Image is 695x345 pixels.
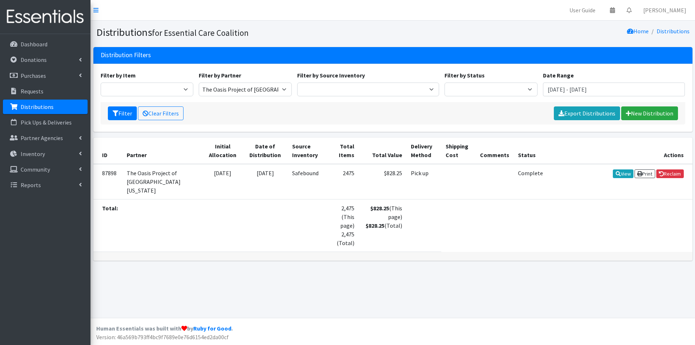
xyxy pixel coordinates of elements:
th: Initial Allocation [203,138,243,164]
td: $828.25 [359,164,406,199]
td: The Oasis Project of [GEOGRAPHIC_DATA][US_STATE] [122,164,203,199]
td: 2475 [327,164,359,199]
a: Inventory [3,147,88,161]
p: Requests [21,88,43,95]
a: Distributions [3,100,88,114]
a: Dashboard [3,37,88,51]
th: ID [93,138,122,164]
p: Dashboard [21,41,47,48]
a: Purchases [3,68,88,83]
a: Ruby for Good [193,325,231,332]
p: Purchases [21,72,46,79]
a: Partner Agencies [3,131,88,145]
th: Partner [122,138,203,164]
a: Print [635,169,655,178]
th: Total Items [327,138,359,164]
label: Filter by Status [445,71,485,80]
p: Community [21,166,50,173]
th: Total Value [359,138,406,164]
label: Filter by Item [101,71,136,80]
a: View [613,169,633,178]
a: New Distribution [621,106,678,120]
a: Pick Ups & Deliveries [3,115,88,130]
td: 87898 [93,164,122,199]
th: Delivery Method [407,138,441,164]
label: Filter by Source Inventory [297,71,365,80]
a: Donations [3,52,88,67]
label: Filter by Partner [199,71,241,80]
strong: Total: [102,205,118,212]
th: Shipping Cost [441,138,476,164]
h1: Distributions [96,26,390,39]
td: Safebound [288,164,327,199]
p: Distributions [21,103,54,110]
th: Comments [476,138,514,164]
a: Home [627,28,649,35]
a: Clear Filters [138,106,184,120]
p: Reports [21,181,41,189]
a: Export Distributions [554,106,620,120]
img: HumanEssentials [3,5,88,29]
p: Inventory [21,150,45,157]
td: Complete [514,164,547,199]
a: [PERSON_NAME] [637,3,692,17]
strong: $828.25 [370,205,389,212]
a: User Guide [564,3,601,17]
label: Date Range [543,71,574,80]
a: Distributions [657,28,690,35]
td: [DATE] [203,164,243,199]
td: [DATE] [243,164,288,199]
p: Pick Ups & Deliveries [21,119,72,126]
a: Community [3,162,88,177]
a: Requests [3,84,88,98]
span: Version: 46a569b793ff4bc9f7689e0e76d6154ed2da00cf [96,333,229,341]
h3: Distribution Filters [101,51,151,59]
th: Date of Distribution [243,138,288,164]
input: January 1, 2011 - December 31, 2011 [543,83,685,96]
a: Reclaim [656,169,684,178]
td: (This page) (Total) [359,199,406,252]
small: for Essential Care Coalition [152,28,249,38]
th: Actions [548,138,692,164]
strong: Human Essentials was built with by . [96,325,233,332]
a: Reports [3,178,88,192]
p: Donations [21,56,47,63]
p: Partner Agencies [21,134,63,142]
button: Filter [108,106,137,120]
strong: $828.25 [366,222,384,229]
td: 2,475 (This page) 2,475 (Total) [327,199,359,252]
th: Source Inventory [288,138,327,164]
td: Pick up [407,164,441,199]
th: Status [514,138,547,164]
